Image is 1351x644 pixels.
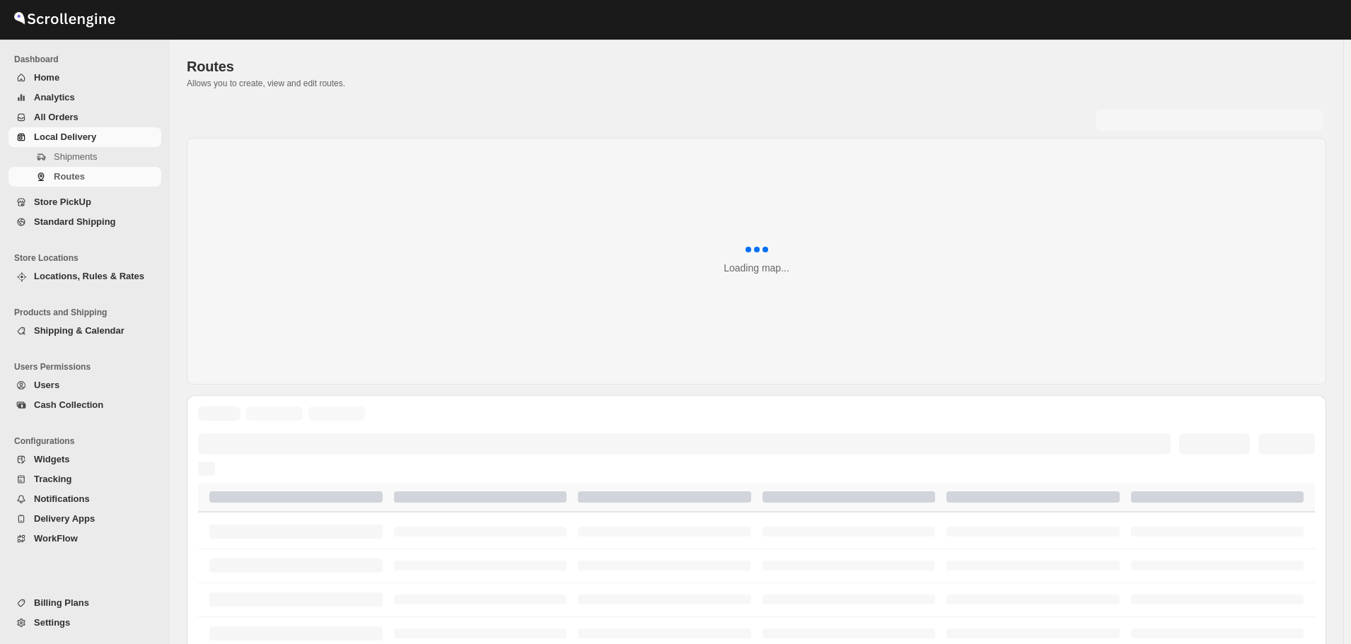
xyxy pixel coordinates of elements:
[8,88,161,107] button: Analytics
[34,617,70,628] span: Settings
[14,435,163,447] span: Configurations
[54,171,85,182] span: Routes
[34,597,89,608] span: Billing Plans
[34,493,90,504] span: Notifications
[8,509,161,529] button: Delivery Apps
[8,167,161,187] button: Routes
[8,613,161,633] button: Settings
[14,361,163,373] span: Users Permissions
[34,380,59,390] span: Users
[34,474,71,484] span: Tracking
[8,107,161,127] button: All Orders
[8,593,161,613] button: Billing Plans
[34,533,78,544] span: WorkFlow
[34,399,103,410] span: Cash Collection
[34,216,116,227] span: Standard Shipping
[8,147,161,167] button: Shipments
[187,59,234,74] span: Routes
[8,469,161,489] button: Tracking
[34,92,75,103] span: Analytics
[34,197,91,207] span: Store PickUp
[34,513,95,524] span: Delivery Apps
[34,325,124,336] span: Shipping & Calendar
[14,252,163,264] span: Store Locations
[8,267,161,286] button: Locations, Rules & Rates
[34,271,144,281] span: Locations, Rules & Rates
[8,375,161,395] button: Users
[14,307,163,318] span: Products and Shipping
[8,529,161,549] button: WorkFlow
[34,72,59,83] span: Home
[8,450,161,469] button: Widgets
[34,112,79,122] span: All Orders
[8,321,161,341] button: Shipping & Calendar
[8,395,161,415] button: Cash Collection
[34,131,96,142] span: Local Delivery
[8,489,161,509] button: Notifications
[54,151,97,162] span: Shipments
[14,54,163,65] span: Dashboard
[724,261,789,275] div: Loading map...
[34,454,69,464] span: Widgets
[8,68,161,88] button: Home
[187,78,1326,89] p: Allows you to create, view and edit routes.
